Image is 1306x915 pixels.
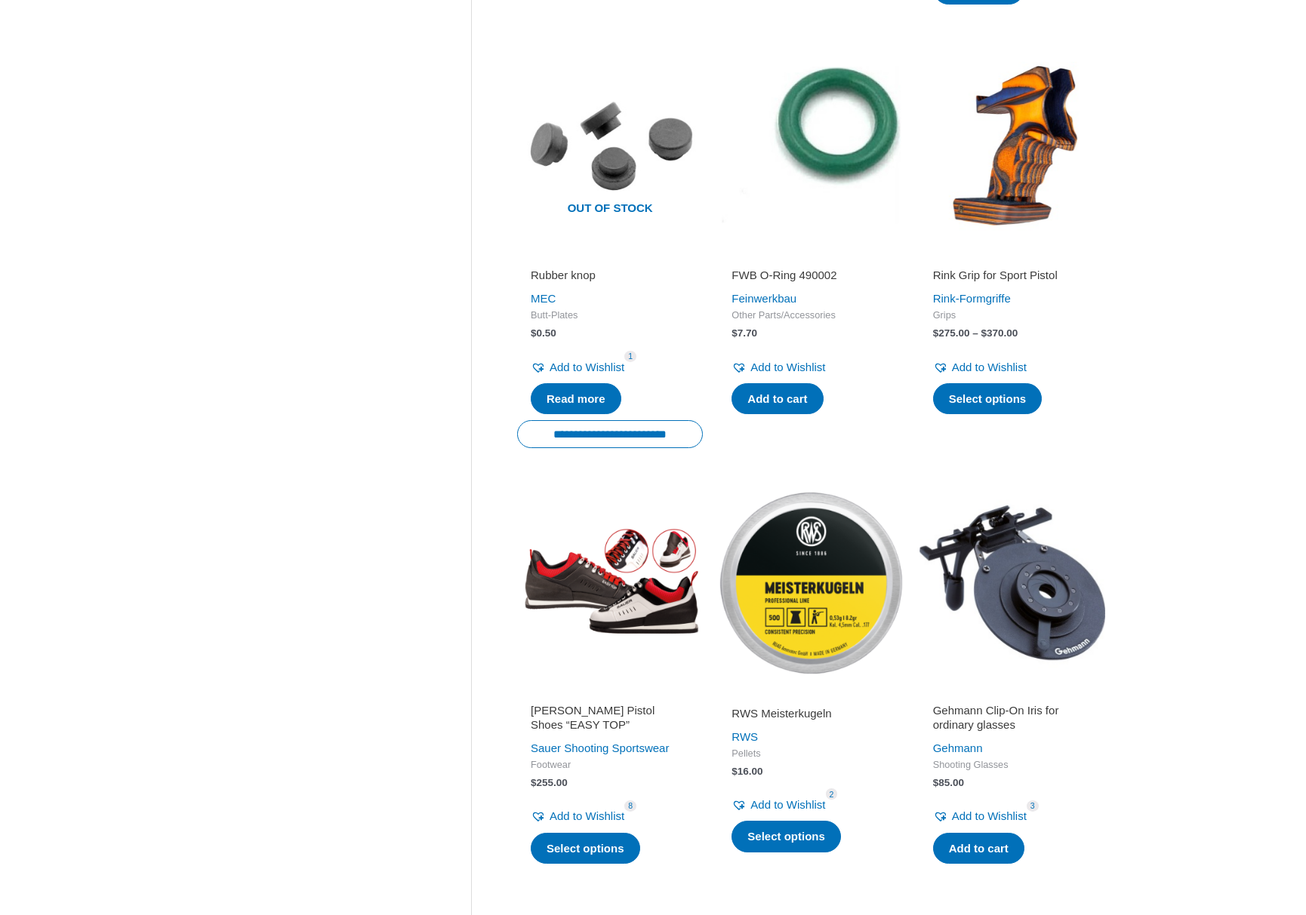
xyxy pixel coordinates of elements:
[718,490,904,675] img: RWS Meisterkugeln
[732,327,738,339] span: $
[550,809,624,822] span: Add to Wishlist
[531,268,689,283] h2: Rubber knop
[732,685,890,703] iframe: Customer reviews powered by Trustpilot
[933,383,1043,415] a: Select options for “Rink Grip for Sport Pistol”
[732,247,890,265] iframe: Customer reviews powered by Trustpilot
[732,706,890,721] h2: RWS Meisterkugeln
[732,383,823,415] a: Add to cart: “FWB O-Ring 490002”
[531,327,556,339] bdi: 0.50
[732,327,757,339] bdi: 7.70
[732,309,890,322] span: Other Parts/Accessories
[981,327,987,339] span: $
[732,268,890,283] h2: FWB O-Ring 490002
[933,327,970,339] bdi: 275.00
[732,821,841,852] a: Select options for “RWS Meisterkugeln”
[933,777,939,788] span: $
[531,742,669,754] a: Sauer Shooting Sportswear
[531,292,556,305] a: MEC
[750,798,825,811] span: Add to Wishlist
[732,357,825,378] a: Add to Wishlist
[933,357,1027,378] a: Add to Wishlist
[732,766,738,777] span: $
[531,327,537,339] span: $
[826,788,838,800] span: 2
[933,268,1092,288] a: Rink Grip for Sport Pistol
[531,383,621,415] a: Read more about “Rubber knop”
[528,192,692,227] span: Out of stock
[517,490,703,675] img: SAUER Pistol Shoes "EASY TOP"
[732,706,890,726] a: RWS Meisterkugeln
[531,777,568,788] bdi: 255.00
[933,703,1092,732] h2: Gehmann Clip-On Iris for ordinary glasses
[732,730,758,743] a: RWS
[750,361,825,373] span: Add to Wishlist
[624,351,636,362] span: 1
[718,52,904,238] img: FWB O-Ring 490002
[531,703,689,738] a: [PERSON_NAME] Pistol Shoes “EASY TOP”
[732,292,796,305] a: Feinwerkbau
[981,327,1018,339] bdi: 370.00
[531,357,624,378] a: Add to Wishlist
[531,777,537,788] span: $
[933,309,1092,322] span: Grips
[531,247,689,265] iframe: Customer reviews powered by Trustpilot
[531,685,689,703] iframe: Customer reviews powered by Trustpilot
[933,292,1011,305] a: Rink-Formgriffe
[550,361,624,373] span: Add to Wishlist
[531,268,689,288] a: Rubber knop
[919,52,1105,238] img: Rink Grip for Sport Pistol
[933,685,1092,703] iframe: Customer reviews powered by Trustpilot
[531,703,689,732] h2: [PERSON_NAME] Pistol Shoes “EASY TOP”
[517,52,703,238] img: Rubber knop
[933,268,1092,283] h2: Rink Grip for Sport Pistol
[933,759,1092,772] span: Shooting Glasses
[531,759,689,772] span: Footwear
[933,833,1024,864] a: Add to cart: “Gehmann Clip-On Iris for ordinary glasses”
[732,794,825,815] a: Add to Wishlist
[1027,800,1039,812] span: 3
[952,809,1027,822] span: Add to Wishlist
[517,52,703,238] a: Out of stock
[972,327,978,339] span: –
[952,361,1027,373] span: Add to Wishlist
[933,806,1027,827] a: Add to Wishlist
[531,806,624,827] a: Add to Wishlist
[919,490,1105,675] img: Gehmann Clip-On Iris
[531,309,689,322] span: Butt-Plates
[933,327,939,339] span: $
[933,703,1092,738] a: Gehmann Clip-On Iris for ordinary glasses
[933,742,983,754] a: Gehmann
[732,766,762,777] bdi: 16.00
[933,777,964,788] bdi: 85.00
[732,268,890,288] a: FWB O-Ring 490002
[933,247,1092,265] iframe: Customer reviews powered by Trustpilot
[732,748,890,760] span: Pellets
[624,800,636,812] span: 8
[531,833,640,864] a: Select options for “SAUER Pistol Shoes "EASY TOP"”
